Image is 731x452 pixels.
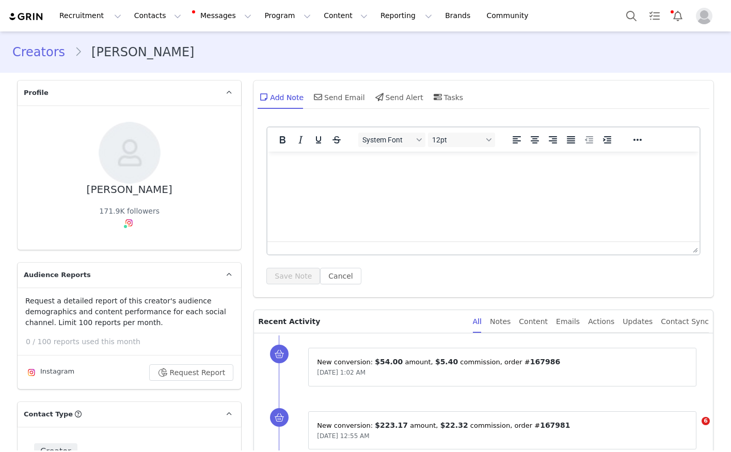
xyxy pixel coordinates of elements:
[317,4,374,27] button: Content
[26,336,241,347] p: 0 / 100 reports used this month
[440,421,468,429] span: $22.32
[666,4,689,27] button: Notifications
[702,417,710,425] span: 6
[473,310,482,333] div: All
[661,310,709,333] div: Contact Sync
[362,136,413,144] span: System Font
[312,85,365,109] div: Send Email
[149,364,234,381] button: Request Report
[374,4,438,27] button: Reporting
[53,4,128,27] button: Recruitment
[432,85,464,109] div: Tasks
[358,133,425,147] button: Fonts
[544,133,562,147] button: Align right
[8,12,44,22] img: grin logo
[696,8,712,24] img: placeholder-profile.jpg
[680,417,705,442] iframe: Intercom live chat
[188,4,258,27] button: Messages
[439,4,480,27] a: Brands
[481,4,539,27] a: Community
[317,357,688,367] p: New conversion: ⁨ ⁩ amount⁨, ⁨ ⁩ commission⁩⁨, order #⁨ ⁩⁩
[99,122,161,184] img: a36e03eb-9b92-4e48-868b-7bbff3814536--s.jpg
[27,368,36,377] img: instagram.svg
[620,4,643,27] button: Search
[317,432,369,440] span: [DATE] 12:55 AM
[580,133,598,147] button: Decrease indent
[99,206,160,217] div: 171.9K followers
[258,85,304,109] div: Add Note
[689,242,700,254] div: Press the Up and Down arrow keys to resize the editor.
[643,4,666,27] a: Tasks
[317,369,365,376] span: [DATE] 1:02 AM
[540,421,570,429] span: 167981
[526,133,544,147] button: Align center
[274,133,291,147] button: Bold
[428,133,495,147] button: Font sizes
[258,4,317,27] button: Program
[490,310,511,333] div: Notes
[87,184,172,196] div: [PERSON_NAME]
[690,8,723,24] button: Profile
[125,219,133,227] img: instagram.svg
[588,310,614,333] div: Actions
[432,136,483,144] span: 12pt
[328,133,345,147] button: Strikethrough
[375,358,403,366] span: $54.00
[375,421,408,429] span: $223.17
[623,310,653,333] div: Updates
[128,4,187,27] button: Contacts
[310,133,327,147] button: Underline
[24,88,49,98] span: Profile
[25,366,74,379] div: Instagram
[317,420,688,431] p: New conversion: ⁨ ⁩ amount⁨, ⁨ ⁩ commission⁩⁨, order #⁨ ⁩⁩
[24,409,73,419] span: Contact Type
[373,85,423,109] div: Send Alert
[435,358,458,366] span: $5.40
[267,152,700,241] iframe: Rich Text Area
[266,268,320,284] button: Save Note
[320,268,361,284] button: Cancel
[258,310,464,333] p: Recent Activity
[556,310,580,333] div: Emails
[562,133,580,147] button: Justify
[598,133,616,147] button: Increase indent
[629,133,646,147] button: Reveal or hide additional toolbar items
[24,270,91,280] span: Audience Reports
[25,296,233,328] p: Request a detailed report of this creator's audience demographics and content performance for eac...
[292,133,309,147] button: Italic
[12,43,74,61] a: Creators
[508,133,526,147] button: Align left
[519,310,548,333] div: Content
[530,358,560,366] span: 167986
